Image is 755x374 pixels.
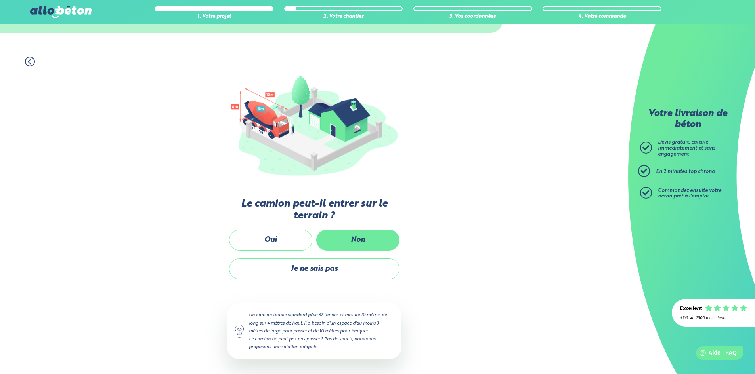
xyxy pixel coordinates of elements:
[284,14,403,20] div: 2. Votre chantier
[413,14,532,20] div: 3. Vos coordonnées
[684,343,746,365] iframe: Help widget launcher
[642,108,733,130] p: Votre livraison de béton
[658,140,715,156] span: Devis gratuit, calculé immédiatement et sans engagement
[229,258,399,279] label: Je ne sais pas
[543,14,661,20] div: 4. Votre commande
[227,303,401,359] div: Un camion toupie standard pèse 32 tonnes et mesure 10 mètres de long sur 4 mètres de haut. Il a b...
[316,230,399,251] label: Non
[30,6,91,18] img: allobéton
[680,306,702,312] div: Excellent
[658,188,721,199] span: Commandez ensuite votre béton prêt à l'emploi
[680,316,747,320] div: 4.7/5 sur 2300 avis clients
[656,169,715,174] span: En 2 minutes top chrono
[227,198,401,222] label: Le camion peut-il entrer sur le terrain ?
[229,230,312,251] label: Oui
[155,14,273,20] div: 1. Votre projet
